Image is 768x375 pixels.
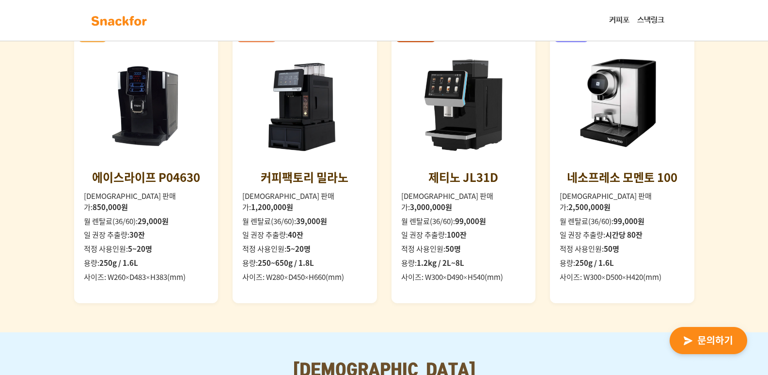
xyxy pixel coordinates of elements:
strong: 40잔 [288,229,303,240]
span: Home [25,309,42,317]
li: 사이즈: W260×D483×H383(mm) [84,272,209,283]
strong: 250g / 1.6L [99,257,138,268]
img: background-main-color.svg [89,13,150,29]
div: 에이스라이프 P04630 [92,168,200,186]
div: 네소프레소 모멘토 100 [567,168,677,186]
a: 스낵링크 [633,11,668,30]
strong: 2,500,000원 [568,201,611,212]
strong: 29,000원 [138,215,169,227]
a: Settings [125,294,186,319]
li: [DEMOGRAPHIC_DATA] 판매가: [84,191,209,213]
strong: 50명 [445,243,461,254]
a: Home [3,294,64,319]
span: Settings [143,309,167,317]
img: 네소프레소 모멘토 100 [560,43,685,168]
li: 일 권장 추출량: [84,229,209,241]
li: 용량: [560,258,685,269]
li: 적정 사용인원: [84,244,209,255]
strong: 5~20명 [286,243,311,254]
li: 사이즈: W280×D450×H660(mm) [242,272,367,283]
strong: 100잔 [447,229,467,240]
li: 적정 사용인원: [242,244,367,255]
strong: 99,000원 [613,215,644,227]
a: Messages [64,294,125,319]
li: 일 권장 추출량: [560,229,685,241]
div: 제티노 JL31D [428,168,498,186]
li: 월 렌탈료(36/60): [84,216,209,227]
strong: 3,000,000원 [410,201,452,212]
li: [DEMOGRAPHIC_DATA] 판매가: [242,191,367,213]
li: 사이즈: W300×D500×H420(mm) [560,272,685,283]
strong: 5~20명 [128,243,152,254]
li: 적정 사용인원: [560,244,685,255]
img: 제티노 JL31D [401,43,526,168]
div: 커피팩토리 밀라노 [261,168,348,186]
strong: 30잔 [129,229,145,240]
strong: 99,000원 [455,215,486,227]
li: 적정 사용인원: [401,244,526,255]
li: 월 렌탈료(36/60): [560,216,685,227]
strong: 250~650g / 1.8L [258,257,314,268]
img: 에이스라이프 P04630 [84,43,209,168]
li: 월 렌탈료(36/60): [401,216,526,227]
strong: 1,200,000원 [251,201,293,212]
li: 월 렌탈료(36/60): [242,216,367,227]
li: [DEMOGRAPHIC_DATA] 판매가: [401,191,526,213]
strong: 850,000원 [93,201,128,212]
span: Messages [80,310,109,317]
img: 커피팩토리 밀라노 [242,43,367,168]
strong: 39,000원 [296,215,327,227]
strong: 50명 [604,243,619,254]
li: 용량: [242,258,367,269]
li: [DEMOGRAPHIC_DATA] 판매가: [560,191,685,213]
li: 용량: [84,258,209,269]
li: 일 권장 추출량: [242,229,367,241]
li: 사이즈: W300×D490×H540(mm) [401,272,526,283]
li: 용량: [401,258,526,269]
strong: 시간당 80잔 [605,229,643,240]
strong: 1.2kg / 2L~8L [417,257,464,268]
strong: 250g / 1.6L [575,257,614,268]
li: 일 권장 추출량: [401,229,526,241]
a: 커피포 [605,11,633,30]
